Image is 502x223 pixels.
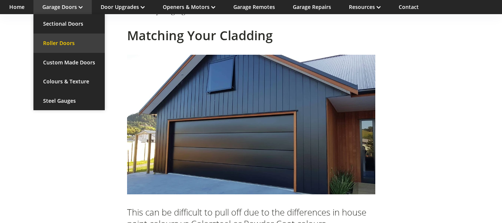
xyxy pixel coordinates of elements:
[33,72,105,91] a: Colours & Texture
[127,28,375,43] h2: Matching Your Cladding
[9,3,25,10] a: Home
[101,3,145,10] a: Door Upgrades
[33,14,105,34] a: Sectional Doors
[399,3,419,10] a: Contact
[233,3,275,10] a: Garage Remotes
[293,3,331,10] a: Garage Repairs
[349,3,381,10] a: Resources
[33,91,105,111] a: Steel Gauges
[33,53,105,72] a: Custom Made Doors
[42,3,83,10] a: Garage Doors
[33,34,105,53] a: Roller Doors
[163,3,216,10] a: Openers & Motors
